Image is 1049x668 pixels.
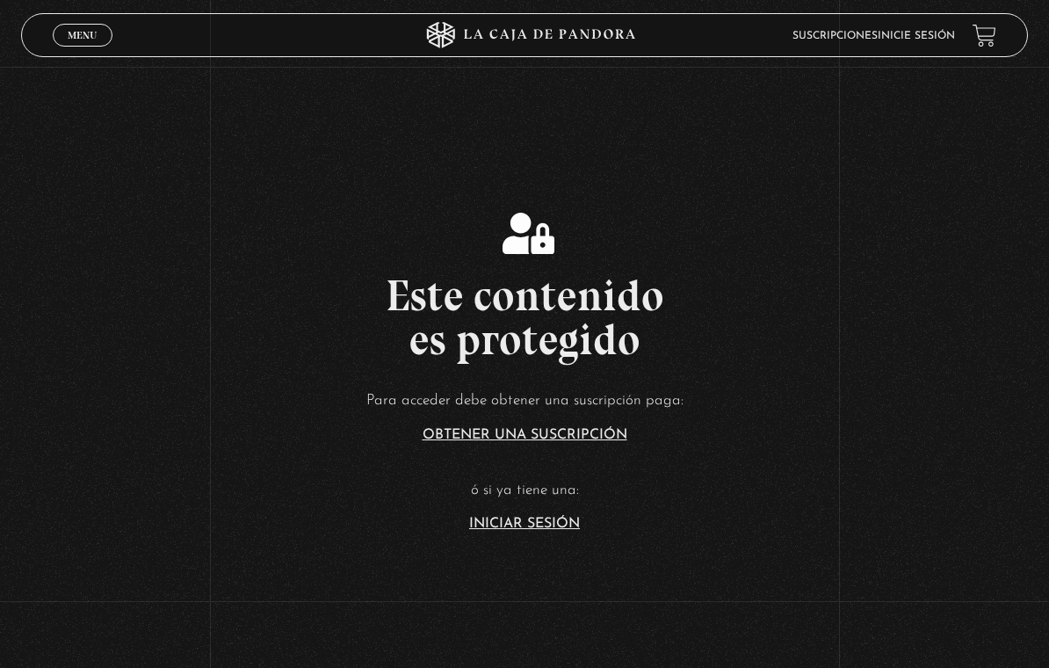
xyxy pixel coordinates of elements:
[68,30,97,40] span: Menu
[878,31,955,41] a: Inicie sesión
[61,45,103,57] span: Cerrar
[792,31,878,41] a: Suscripciones
[973,24,996,47] a: View your shopping cart
[423,428,627,442] a: Obtener una suscripción
[469,517,580,531] a: Iniciar Sesión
